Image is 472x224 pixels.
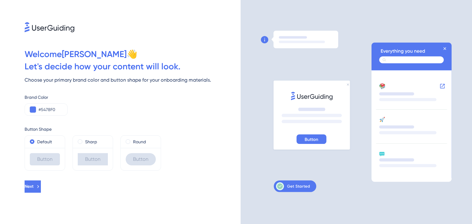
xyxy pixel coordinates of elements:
[25,183,33,190] span: Next
[25,180,41,193] button: Next
[133,138,146,145] label: Round
[25,94,241,101] div: Brand Color
[85,138,97,145] label: Sharp
[25,126,241,133] div: Button Shape
[25,60,241,73] div: Let ' s decide how your content will look.
[37,138,52,145] label: Default
[78,153,108,165] div: Button
[30,153,60,165] div: Button
[25,76,241,84] div: Choose your primary brand color and button shape for your onboarding materials.
[25,48,241,60] div: Welcome [PERSON_NAME] 👋
[126,153,156,165] div: Button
